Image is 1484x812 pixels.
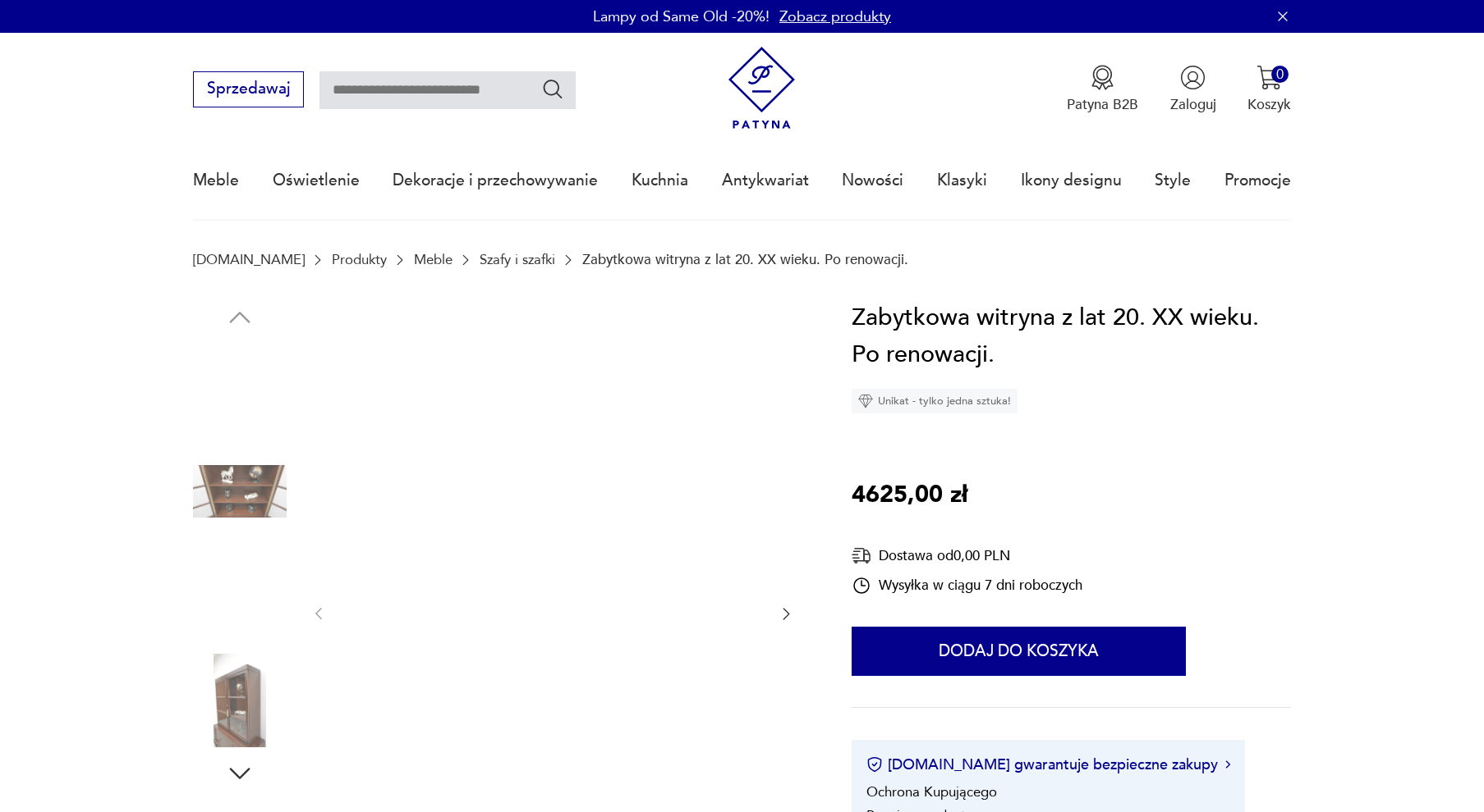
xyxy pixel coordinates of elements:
a: Style [1155,143,1191,218]
a: Klasyki [937,143,987,218]
img: Patyna - sklep z meblami i dekoracjami vintage [720,47,803,130]
p: Zabytkowa witryna z lat 20. XX wieku. Po renowacji. [582,252,908,267]
img: Zdjęcie produktu Zabytkowa witryna z lat 20. XX wieku. Po renowacji. [193,445,287,538]
a: Dekoracje i przechowywanie [393,143,598,218]
h1: Zabytkowa witryna z lat 20. XX wieku. Po renowacji. [852,299,1291,374]
div: Unikat - tylko jedna sztuka! [852,389,1018,413]
button: Sprzedawaj [193,71,304,107]
img: Zdjęcie produktu Zabytkowa witryna z lat 20. XX wieku. Po renowacji. [193,654,287,747]
button: Dodaj do koszyka [852,627,1186,676]
a: Sprzedawaj [193,84,304,97]
div: Wysyłka w ciągu 7 dni roboczych [852,576,1082,595]
button: Patyna B2B [1067,65,1138,114]
div: Dostawa od 0,00 PLN [852,545,1082,566]
a: Meble [193,143,239,218]
a: Antykwariat [722,143,809,218]
img: Ikona medalu [1090,65,1115,90]
p: Patyna B2B [1067,95,1138,114]
a: Ikony designu [1021,143,1122,218]
a: Oświetlenie [273,143,360,218]
p: Zaloguj [1170,95,1216,114]
a: [DOMAIN_NAME] [193,252,305,267]
p: 4625,00 zł [852,477,967,514]
button: Szukaj [541,77,565,101]
button: [DOMAIN_NAME] gwarantuje bezpieczne zakupy [866,755,1230,775]
img: Zdjęcie produktu Zabytkowa witryna z lat 20. XX wieku. Po renowacji. [193,550,287,643]
img: Ikonka użytkownika [1180,65,1206,90]
button: 0Koszyk [1247,65,1291,114]
a: Meble [414,252,453,267]
a: Produkty [332,252,387,267]
a: Ikona medaluPatyna B2B [1067,65,1138,114]
a: Nowości [842,143,903,218]
img: Zdjęcie produktu Zabytkowa witryna z lat 20. XX wieku. Po renowacji. [193,340,287,434]
img: Ikona certyfikatu [866,756,883,773]
div: 0 [1271,66,1289,83]
a: Zobacz produkty [779,7,891,27]
img: Ikona diamentu [858,394,873,408]
button: Zaloguj [1170,65,1216,114]
a: Promocje [1224,143,1291,218]
a: Kuchnia [632,143,688,218]
a: Szafy i szafki [480,252,555,267]
p: Lampy od Same Old -20%! [593,7,770,27]
img: Ikona strzałki w prawo [1225,760,1230,769]
p: Koszyk [1247,95,1291,114]
img: Ikona dostawy [852,545,871,566]
li: Ochrona Kupującego [866,782,997,801]
img: Ikona koszyka [1257,65,1282,90]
